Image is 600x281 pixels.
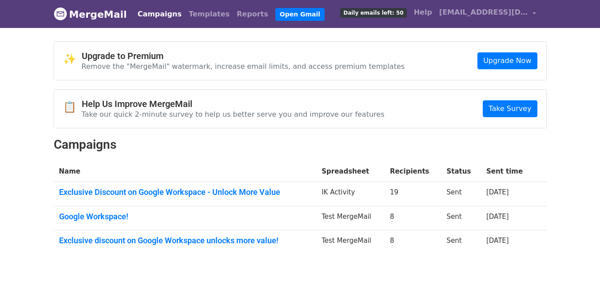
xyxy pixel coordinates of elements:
[54,161,317,182] th: Name
[477,52,537,69] a: Upgrade Now
[63,101,82,114] span: 📋
[185,5,233,23] a: Templates
[82,62,405,71] p: Remove the "MergeMail" watermark, increase email limits, and access premium templates
[316,161,385,182] th: Spreadsheet
[337,4,410,21] a: Daily emails left: 50
[233,5,272,23] a: Reports
[439,7,528,18] span: [EMAIL_ADDRESS][DOMAIN_NAME]
[82,51,405,61] h4: Upgrade to Premium
[436,4,540,24] a: [EMAIL_ADDRESS][DOMAIN_NAME]
[385,206,441,230] td: 8
[483,100,537,117] a: Take Survey
[54,137,547,152] h2: Campaigns
[481,161,534,182] th: Sent time
[486,213,509,221] a: [DATE]
[316,206,385,230] td: Test MergeMail
[63,53,82,66] span: ✨
[385,161,441,182] th: Recipients
[316,230,385,254] td: Test MergeMail
[340,8,406,18] span: Daily emails left: 50
[134,5,185,23] a: Campaigns
[59,212,311,222] a: Google Workspace!
[441,182,481,206] td: Sent
[486,188,509,196] a: [DATE]
[82,110,385,119] p: Take our quick 2-minute survey to help us better serve you and improve our features
[316,182,385,206] td: IK Activity
[385,230,441,254] td: 8
[82,99,385,109] h4: Help Us Improve MergeMail
[54,7,67,20] img: MergeMail logo
[385,182,441,206] td: 19
[441,206,481,230] td: Sent
[54,5,127,24] a: MergeMail
[486,237,509,245] a: [DATE]
[59,236,311,245] a: Exclusive discount on Google Workspace unlocks more value!
[410,4,436,21] a: Help
[59,187,311,197] a: Exclusive Discount on Google Workspace - Unlock More Value
[441,230,481,254] td: Sent
[275,8,325,21] a: Open Gmail
[441,161,481,182] th: Status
